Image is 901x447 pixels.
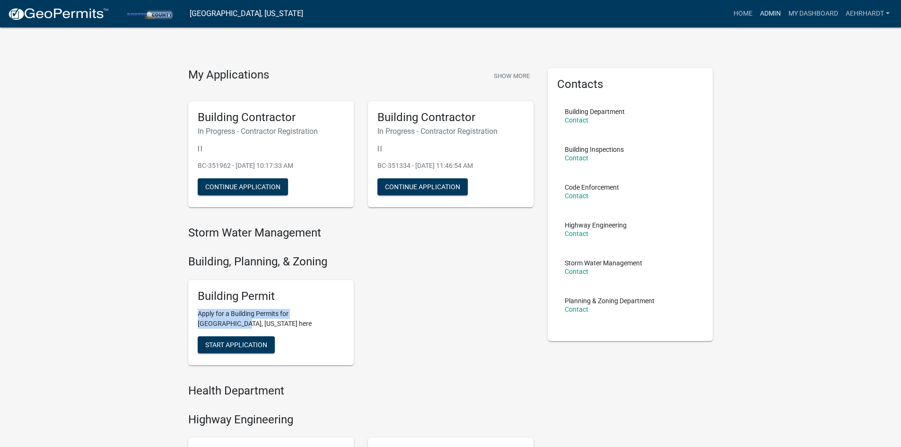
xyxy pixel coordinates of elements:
[188,255,534,269] h4: Building, Planning, & Zoning
[198,309,344,329] p: Apply for a Building Permits for [GEOGRAPHIC_DATA], [US_STATE] here
[565,230,588,237] a: Contact
[565,268,588,275] a: Contact
[842,5,893,23] a: aehrhardt
[188,384,534,398] h4: Health Department
[565,298,655,304] p: Planning & Zoning Department
[377,127,524,136] h6: In Progress - Contractor Registration
[565,154,588,162] a: Contact
[565,222,627,228] p: Highway Engineering
[565,306,588,313] a: Contact
[565,184,619,191] p: Code Enforcement
[557,78,704,91] h5: Contacts
[756,5,785,23] a: Admin
[198,111,344,124] h5: Building Contractor
[565,260,642,266] p: Storm Water Management
[198,178,288,195] button: Continue Application
[565,108,625,115] p: Building Department
[565,146,624,153] p: Building Inspections
[377,111,524,124] h5: Building Contractor
[198,143,344,153] p: | |
[198,161,344,171] p: BC-351962 - [DATE] 10:17:33 AM
[730,5,756,23] a: Home
[188,413,534,427] h4: Highway Engineering
[198,336,275,353] button: Start Application
[490,68,534,84] button: Show More
[565,192,588,200] a: Contact
[565,116,588,124] a: Contact
[116,7,182,20] img: Porter County, Indiana
[198,127,344,136] h6: In Progress - Contractor Registration
[377,161,524,171] p: BC-351334 - [DATE] 11:46:54 AM
[188,226,534,240] h4: Storm Water Management
[377,143,524,153] p: | |
[377,178,468,195] button: Continue Application
[205,341,267,348] span: Start Application
[785,5,842,23] a: My Dashboard
[188,68,269,82] h4: My Applications
[190,6,303,22] a: [GEOGRAPHIC_DATA], [US_STATE]
[198,289,344,303] h5: Building Permit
